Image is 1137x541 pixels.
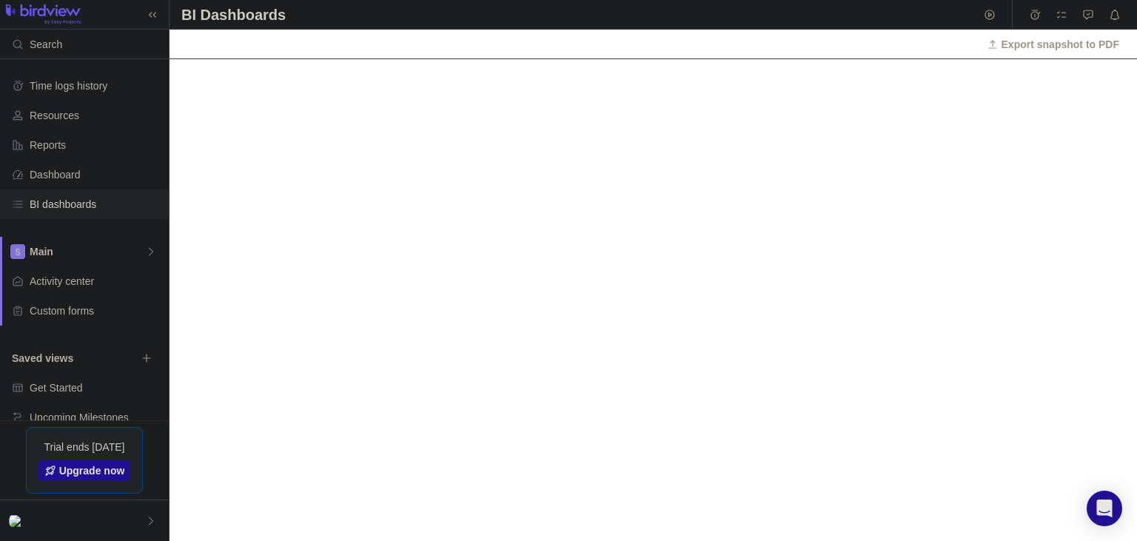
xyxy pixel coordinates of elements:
div: Open Intercom Messenger [1087,491,1122,526]
span: Reports [30,138,163,152]
span: Dashboard [30,167,163,182]
span: Approval requests [1078,4,1099,25]
div: iamadmin{{7*7}};$"><a href=evil.com>click</a> [9,512,27,530]
span: Activity center [30,274,163,289]
span: Main [30,244,145,259]
span: Start timer [979,4,1000,25]
a: Time logs [1024,11,1045,23]
span: Notifications [1104,4,1125,25]
a: My assignments [1051,11,1072,23]
span: Resources [30,108,163,123]
h2: BI Dashboards [181,4,286,25]
span: Saved views [12,351,136,366]
span: Upgrade now [59,463,125,478]
img: Show [9,515,27,527]
span: Time logs history [30,78,163,93]
a: Upgrade now [38,460,131,481]
span: Browse views [136,348,157,369]
span: Export snapshot to PDF [1002,37,1119,52]
span: Custom forms [30,303,163,318]
img: logo [6,4,81,25]
span: My assignments [1051,4,1072,25]
span: Trial ends [DATE] [44,440,125,454]
span: Time logs [1024,4,1045,25]
a: Approval requests [1078,11,1099,23]
span: BI dashboards [30,197,163,212]
span: Search [30,37,62,52]
span: Get Started [30,380,163,395]
a: Notifications [1104,11,1125,23]
span: Export snapshot to PDF [981,34,1125,55]
span: Upcoming Milestones [30,410,163,425]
